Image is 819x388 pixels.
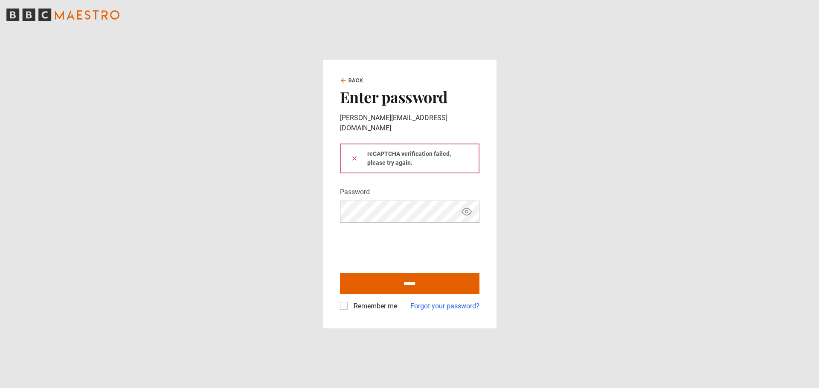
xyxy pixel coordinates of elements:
a: Forgot your password? [410,301,479,311]
span: Back [349,77,364,84]
div: reCAPTCHA verification failed, please try again. [340,144,479,173]
iframe: reCAPTCHA [340,230,470,263]
h2: Enter password [340,88,479,106]
svg: BBC Maestro [6,9,119,21]
button: Show password [459,204,474,219]
label: Remember me [350,301,397,311]
p: [PERSON_NAME][EMAIL_ADDRESS][DOMAIN_NAME] [340,113,479,133]
label: Password [340,187,370,197]
a: Back [340,77,364,84]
